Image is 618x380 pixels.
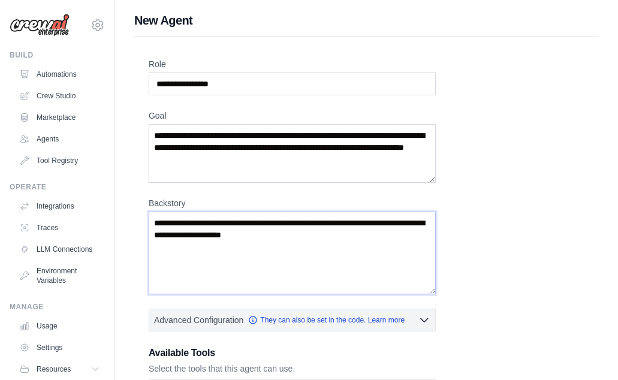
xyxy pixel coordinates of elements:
a: Settings [14,338,105,357]
a: LLM Connections [14,240,105,259]
img: Logo [10,14,70,37]
label: Backstory [149,197,436,209]
a: Crew Studio [14,86,105,105]
a: Environment Variables [14,261,105,290]
a: Automations [14,65,105,84]
a: Usage [14,316,105,336]
span: Resources [37,364,71,374]
a: They can also be set in the code. Learn more [248,315,405,325]
div: Manage [10,302,105,312]
a: Integrations [14,197,105,216]
a: Tool Registry [14,151,105,170]
button: Advanced Configuration They can also be set in the code. Learn more [149,309,435,331]
span: Advanced Configuration [154,314,243,326]
h1: New Agent [134,12,599,29]
a: Marketplace [14,108,105,127]
button: Resources [14,360,105,379]
a: Traces [14,218,105,237]
label: Goal [149,110,436,122]
a: Agents [14,129,105,149]
h3: Available Tools [149,346,436,360]
div: Operate [10,182,105,192]
label: Role [149,58,436,70]
div: Build [10,50,105,60]
p: Select the tools that this agent can use. [149,363,436,375]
